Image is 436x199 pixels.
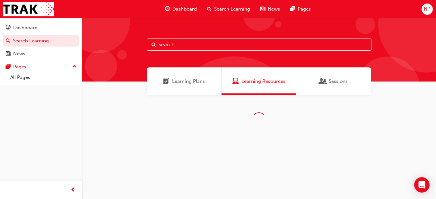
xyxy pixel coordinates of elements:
[260,5,265,13] span: news-icon
[3,22,79,34] a: Dashboard
[3,21,79,61] button: DashboardSearch LearningNews
[329,78,348,85] span: Sessions
[424,5,430,13] span: NP
[414,177,430,193] div: Open Intercom Messenger
[13,24,38,31] div: Dashboard
[422,4,433,15] button: NP
[285,3,316,16] a: pages-iconPages
[320,78,326,85] span: Sessions
[13,63,26,71] div: Pages
[172,78,205,85] span: Learning Plans
[172,5,197,13] span: Dashboard
[147,39,371,51] input: Search...
[268,5,280,13] span: News
[202,3,255,16] a: search-iconSearch Learning
[3,2,54,16] img: Trak
[147,67,222,95] a: Learning PlansLearning Plans
[296,67,371,95] a: SessionsSessions
[3,61,79,73] button: Pages
[3,48,79,60] a: News
[71,186,75,194] span: prev-icon
[6,38,10,44] span: search-icon
[232,78,239,85] span: Learning Resources
[165,5,170,13] span: guage-icon
[6,51,11,57] span: news-icon
[72,63,77,71] span: up-icon
[3,35,79,47] a: Search Learning
[152,41,156,48] span: Search
[214,5,250,13] span: Search Learning
[13,50,25,57] div: News
[241,78,285,85] span: Learning Resources
[6,64,11,70] span: pages-icon
[160,3,202,16] a: guage-iconDashboard
[163,78,170,85] span: Learning Plans
[8,73,79,82] a: All Pages
[222,67,296,95] a: Learning ResourcesLearning Resources
[290,5,295,13] span: pages-icon
[255,3,285,16] a: news-iconNews
[6,25,11,31] span: guage-icon
[298,5,311,13] span: Pages
[207,5,212,13] span: search-icon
